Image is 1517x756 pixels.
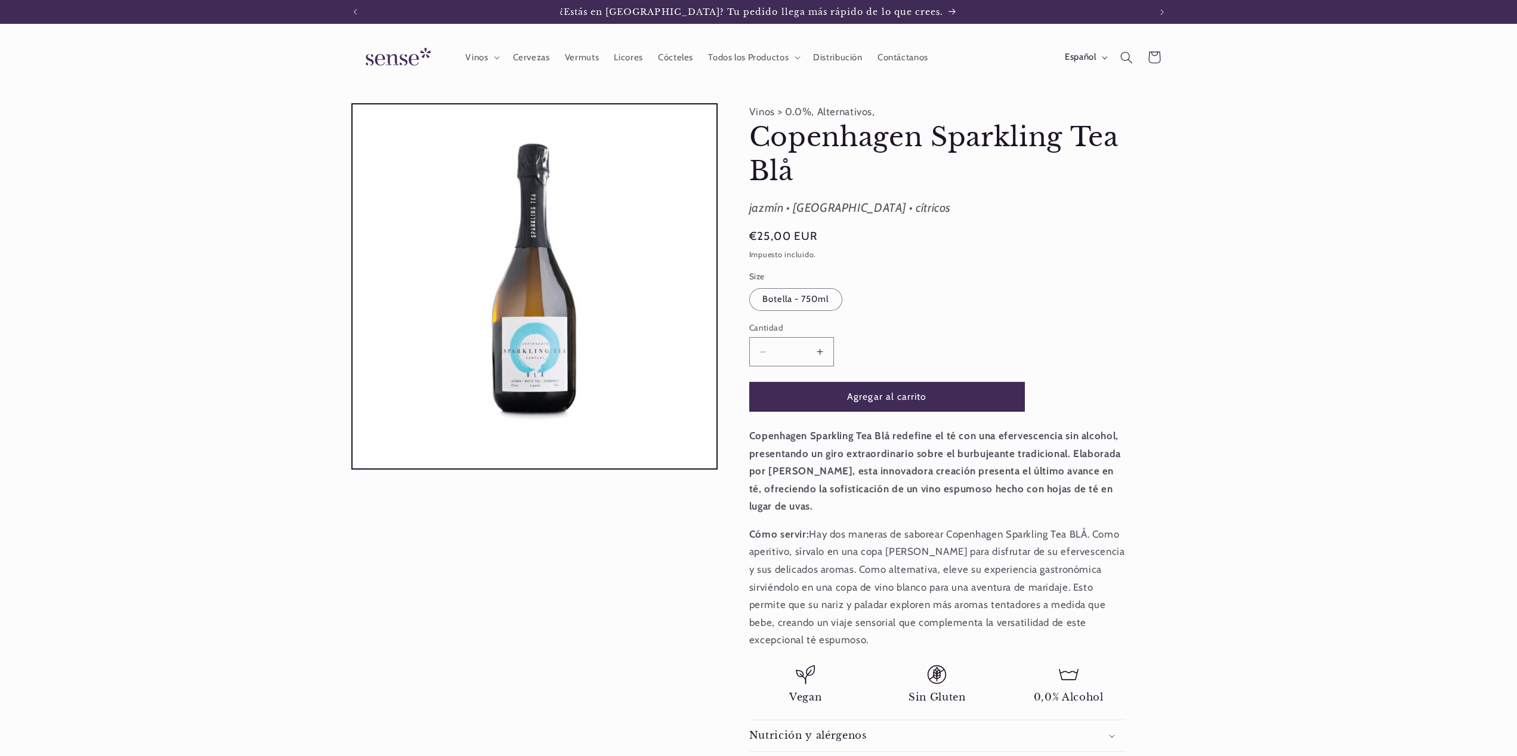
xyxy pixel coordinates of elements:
[749,198,1125,219] div: jazmín • [GEOGRAPHIC_DATA] • cítricos
[565,52,599,63] span: Vermuts
[749,322,1025,334] label: Cantidad
[813,52,863,63] span: Distribución
[614,52,642,63] span: Licores
[749,430,1121,512] strong: Copenhagen Sparkling Tea Blå redefine el té con una efervescencia sin alcohol, presentando un gir...
[749,288,842,311] label: Botella - 750ml
[658,52,693,63] span: Cócteles
[351,41,441,75] img: Sense
[749,729,867,742] h2: Nutrición y alérgenos
[1034,691,1104,703] span: 0,0% Alcohol
[749,528,810,540] strong: Cómo servir:
[878,52,928,63] span: Contáctanos
[909,691,966,703] span: Sin Gluten
[749,720,1125,752] summary: Nutrición y alérgenos
[806,44,870,70] a: Distribución
[749,249,1125,261] div: Impuesto incluido.
[1113,44,1141,71] summary: Búsqueda
[749,382,1025,411] button: Agregar al carrito
[749,121,1125,188] h1: Copenhagen Sparkling Tea Blå
[749,526,1125,649] p: Hay dos maneras de saborear Copenhagen Sparkling Tea BLÅ. Como aperitivo, sírvalo en una copa [PE...
[458,44,505,70] summary: Vinos
[351,103,718,470] media-gallery: Visor de la galería
[708,52,789,63] span: Todos los Productos
[701,44,806,70] summary: Todos los Productos
[650,44,700,70] a: Cócteles
[1065,51,1096,64] span: Español
[1057,45,1113,69] button: Español
[513,52,550,63] span: Cervezas
[557,44,607,70] a: Vermuts
[607,44,651,70] a: Licores
[505,44,557,70] a: Cervezas
[560,7,944,17] span: ¿Estás en [GEOGRAPHIC_DATA]? Tu pedido llega más rápido de lo que crees.
[749,228,818,245] span: €25,00 EUR
[789,691,821,703] span: Vegan
[749,103,1125,752] product-info: Vinos > 0.0%, Alternativos,
[465,52,488,63] span: Vinos
[347,36,446,79] a: Sense
[870,44,935,70] a: Contáctanos
[749,270,766,282] legend: Size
